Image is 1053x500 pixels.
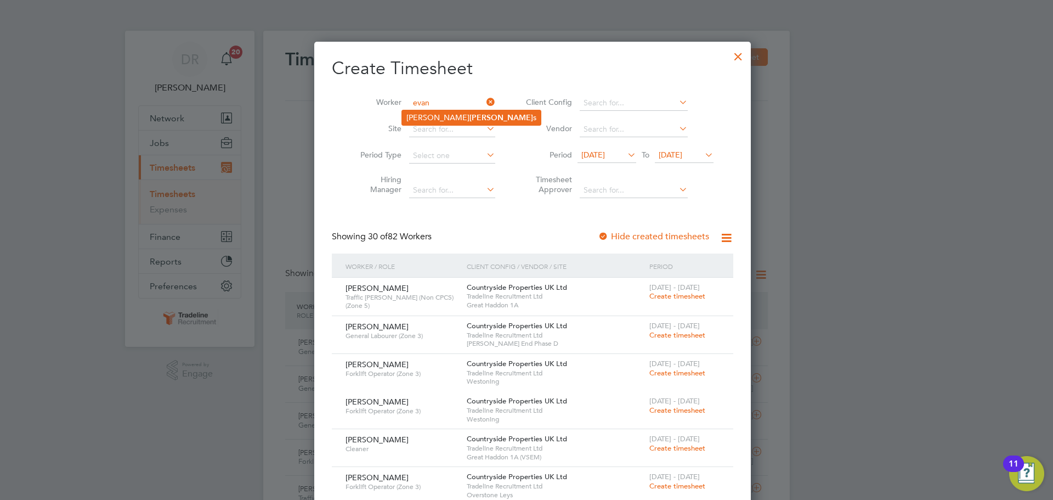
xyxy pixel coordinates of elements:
[649,434,700,443] span: [DATE] - [DATE]
[352,97,401,107] label: Worker
[523,175,572,194] label: Timesheet Approver
[580,183,688,198] input: Search for...
[467,331,643,340] span: Tradeline Recruitment Ltd
[467,301,643,310] span: Great Haddon 1A
[649,291,705,301] span: Create timesheet
[523,123,572,133] label: Vendor
[469,113,533,122] b: [PERSON_NAME]
[409,95,495,111] input: Search for...
[581,150,605,160] span: [DATE]
[409,148,495,164] input: Select one
[467,406,643,415] span: Tradeline Recruitment Ltd
[580,95,688,111] input: Search for...
[346,435,409,445] span: [PERSON_NAME]
[402,110,541,125] li: [PERSON_NAME] s
[467,283,567,292] span: Countryside Properties UK Ltd
[346,407,458,415] span: Forklift Operator (Zone 3)
[467,415,643,424] span: Westoning
[346,322,409,332] span: [PERSON_NAME]
[346,445,458,453] span: Cleaner
[467,453,643,462] span: Great Haddon 1A (VSEM)
[649,472,700,481] span: [DATE] - [DATE]
[346,369,458,378] span: Forklift Operator (Zone 3)
[352,175,401,194] label: Hiring Manager
[649,283,700,292] span: [DATE] - [DATE]
[467,339,643,348] span: [PERSON_NAME] End Phase D
[1009,456,1044,491] button: Open Resource Center, 11 new notifications
[598,231,709,242] label: Hide created timesheets
[649,396,700,406] span: [DATE] - [DATE]
[332,57,733,80] h2: Create Timesheet
[649,481,705,491] span: Create timesheet
[467,434,567,443] span: Countryside Properties UK Ltd
[346,482,458,491] span: Forklift Operator (Zone 3)
[346,283,409,293] span: [PERSON_NAME]
[467,292,643,301] span: Tradeline Recruitment Ltd
[409,183,495,198] input: Search for...
[649,406,705,415] span: Create timesheet
[343,254,464,279] div: Worker / Role
[649,321,700,330] span: [DATE] - [DATE]
[346,473,409,482] span: [PERSON_NAME]
[467,491,643,499] span: Overstone Leys
[467,359,567,368] span: Countryside Properties UK Ltd
[649,443,705,453] span: Create timesheet
[332,231,434,243] div: Showing
[409,122,495,137] input: Search for...
[1009,464,1018,478] div: 11
[368,231,432,242] span: 82 Workers
[467,369,643,378] span: Tradeline Recruitment Ltd
[647,254,722,279] div: Period
[649,368,705,378] span: Create timesheet
[659,150,682,160] span: [DATE]
[467,482,643,491] span: Tradeline Recruitment Ltd
[467,472,567,481] span: Countryside Properties UK Ltd
[467,396,567,406] span: Countryside Properties UK Ltd
[467,377,643,386] span: Westoning
[467,321,567,330] span: Countryside Properties UK Ltd
[649,330,705,340] span: Create timesheet
[346,332,458,340] span: General Labourer (Zone 3)
[352,150,401,160] label: Period Type
[523,97,572,107] label: Client Config
[346,359,409,369] span: [PERSON_NAME]
[346,293,458,310] span: Traffic [PERSON_NAME] (Non CPCS) (Zone 5)
[649,359,700,368] span: [DATE] - [DATE]
[464,254,646,279] div: Client Config / Vendor / Site
[638,148,653,162] span: To
[580,122,688,137] input: Search for...
[467,444,643,453] span: Tradeline Recruitment Ltd
[346,397,409,407] span: [PERSON_NAME]
[523,150,572,160] label: Period
[352,123,401,133] label: Site
[368,231,388,242] span: 30 of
